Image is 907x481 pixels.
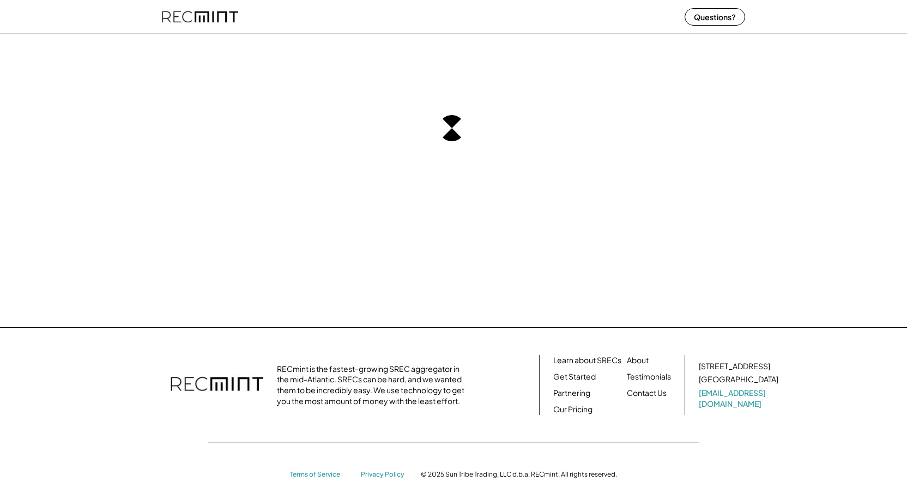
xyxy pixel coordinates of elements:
[421,470,617,479] div: © 2025 Sun Tribe Trading, LLC d.b.a. RECmint. All rights reserved.
[699,361,770,372] div: [STREET_ADDRESS]
[685,8,745,26] button: Questions?
[277,364,470,406] div: RECmint is the fastest-growing SREC aggregator in the mid-Atlantic. SRECs can be hard, and we wan...
[553,355,621,366] a: Learn about SRECs
[553,371,596,382] a: Get Started
[627,355,649,366] a: About
[699,374,778,385] div: [GEOGRAPHIC_DATA]
[627,371,671,382] a: Testimonials
[290,470,350,479] a: Terms of Service
[699,388,781,409] a: [EMAIL_ADDRESS][DOMAIN_NAME]
[553,404,592,415] a: Our Pricing
[162,2,238,31] img: recmint-logotype%403x%20%281%29.jpeg
[171,366,263,404] img: recmint-logotype%403x.png
[361,470,410,479] a: Privacy Policy
[553,388,590,399] a: Partnering
[627,388,667,399] a: Contact Us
